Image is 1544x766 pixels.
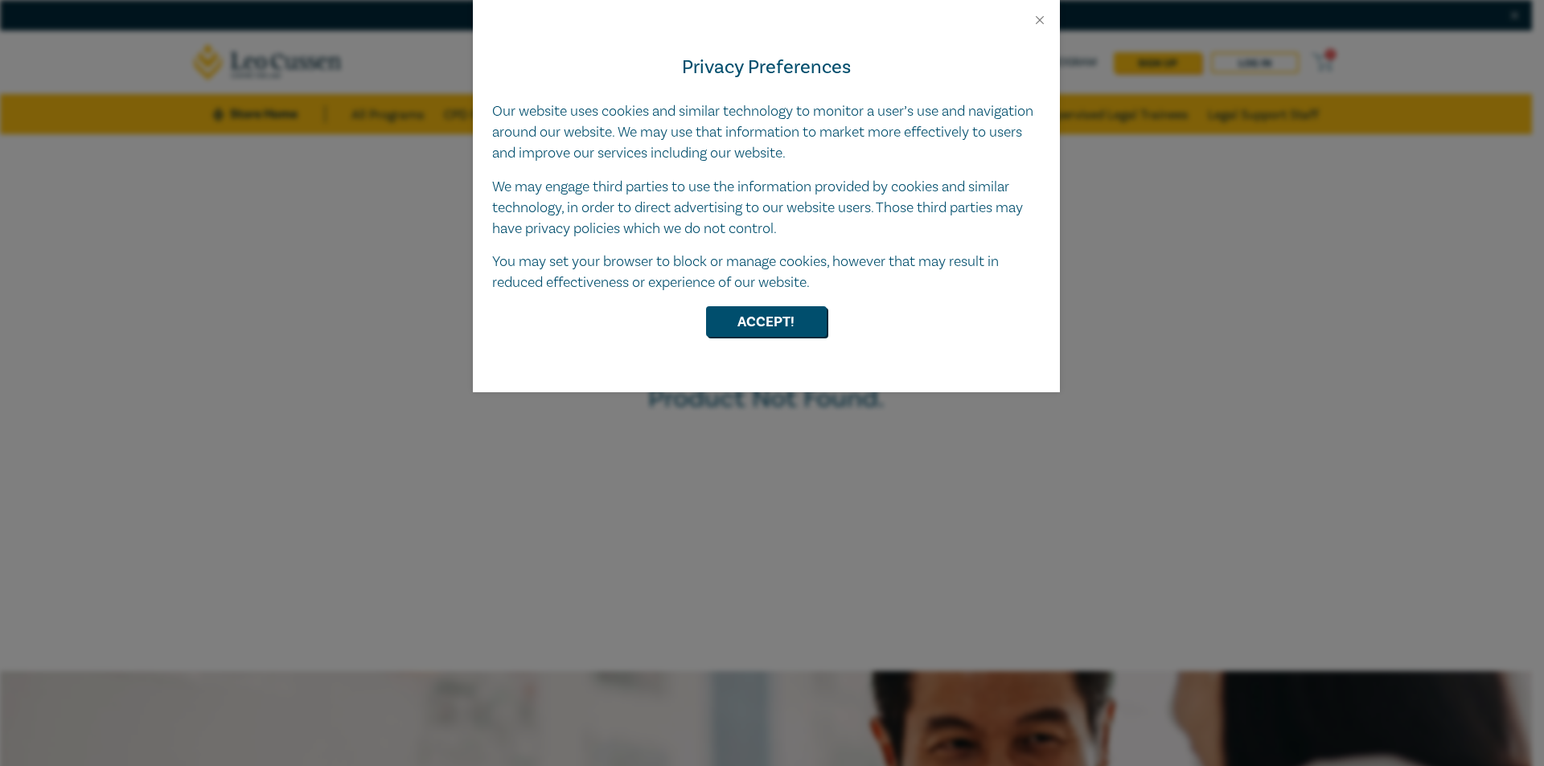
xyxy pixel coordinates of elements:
p: Our website uses cookies and similar technology to monitor a user’s use and navigation around our... [492,101,1041,164]
p: We may engage third parties to use the information provided by cookies and similar technology, in... [492,177,1041,240]
h4: Privacy Preferences [492,53,1041,82]
button: Accept! [706,306,827,337]
p: You may set your browser to block or manage cookies, however that may result in reduced effective... [492,252,1041,293]
button: Close [1033,13,1047,27]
